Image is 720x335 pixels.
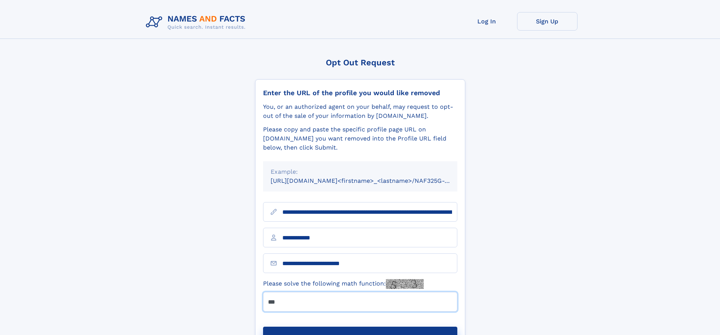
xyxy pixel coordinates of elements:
[517,12,578,31] a: Sign Up
[263,279,424,289] label: Please solve the following math function:
[271,167,450,176] div: Example:
[255,58,465,67] div: Opt Out Request
[263,125,457,152] div: Please copy and paste the specific profile page URL on [DOMAIN_NAME] you want removed into the Pr...
[143,12,252,32] img: Logo Names and Facts
[457,12,517,31] a: Log In
[271,177,472,184] small: [URL][DOMAIN_NAME]<firstname>_<lastname>/NAF325G-xxxxxxxx
[263,89,457,97] div: Enter the URL of the profile you would like removed
[263,102,457,120] div: You, or an authorized agent on your behalf, may request to opt-out of the sale of your informatio...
